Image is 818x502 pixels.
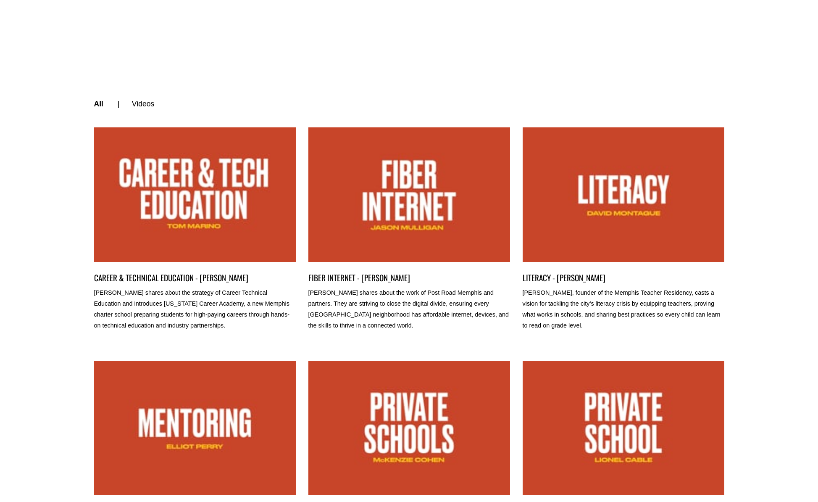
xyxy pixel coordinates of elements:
p: [PERSON_NAME], founder of the Memphis Teacher Residency, casts a vision for tackling the city’s l... [523,288,724,331]
a: MENTORING - ELLIOT PERRY [94,361,296,495]
a: PRIVATE EDUCATION - LIONEL CABLE [523,361,724,495]
span: | [118,100,120,108]
nav: categories [94,75,724,134]
p: [PERSON_NAME] shares about the strategy of Career Technical Education and introduces [US_STATE] C... [94,288,296,331]
a: All [94,100,103,108]
a: LITERACY - [PERSON_NAME] [523,272,724,284]
a: FIBER INTERNET - [PERSON_NAME] [308,272,510,284]
a: FIBER INTERNET - JASON MULLIGAN [308,127,510,262]
a: CAREER & TECHNICAL EDUCATION - [PERSON_NAME] [94,272,296,284]
p: [PERSON_NAME] shares about the work of Post Road Memphis and partners. They are striving to close... [308,288,510,331]
a: PRIVATE EDUCATION - MCKENZIE COHEN [308,361,510,495]
a: LITERACY - DAVID MONTAGUE [523,127,724,262]
a: Videos [132,100,154,108]
a: CAREER & TECHNICAL EDUCATION - TOM MARINO [94,127,296,262]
